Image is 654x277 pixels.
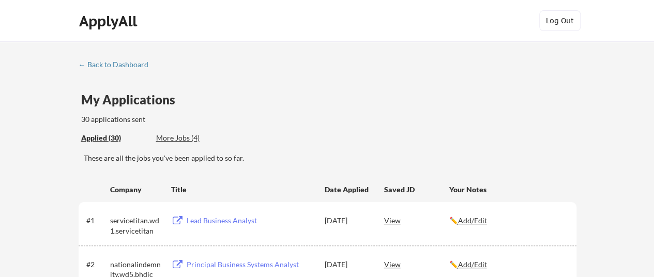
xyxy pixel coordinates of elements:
[156,133,232,144] div: These are job applications we think you'd be a good fit for, but couldn't apply you to automatica...
[458,260,487,269] u: Add/Edit
[81,94,184,106] div: My Applications
[384,211,449,229] div: View
[458,216,487,225] u: Add/Edit
[187,216,315,226] div: Lead Business Analyst
[325,259,370,270] div: [DATE]
[86,216,107,226] div: #1
[79,12,140,30] div: ApplyAll
[171,184,315,195] div: Title
[539,10,581,31] button: Log Out
[187,259,315,270] div: Principal Business Systems Analyst
[449,184,567,195] div: Your Notes
[79,61,156,68] div: ← Back to Dashboard
[449,216,567,226] div: ✏️
[79,60,156,71] a: ← Back to Dashboard
[110,184,162,195] div: Company
[81,133,148,144] div: These are all the jobs you've been applied to so far.
[81,114,281,125] div: 30 applications sent
[384,255,449,273] div: View
[449,259,567,270] div: ✏️
[325,184,370,195] div: Date Applied
[84,153,576,163] div: These are all the jobs you've been applied to so far.
[110,216,162,236] div: servicetitan.wd1.servicetitan
[384,180,449,198] div: Saved JD
[86,259,107,270] div: #2
[81,133,148,143] div: Applied (30)
[156,133,232,143] div: More Jobs (4)
[325,216,370,226] div: [DATE]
